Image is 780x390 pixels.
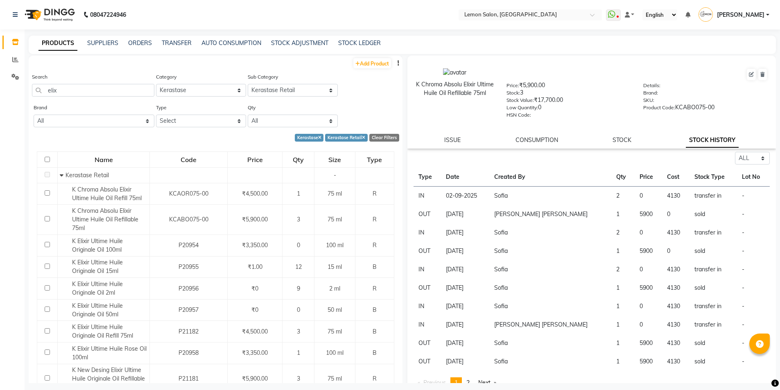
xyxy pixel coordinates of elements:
th: Qty [611,168,635,187]
span: 3 [297,375,300,382]
td: 5900 [635,242,662,260]
td: [DATE] [441,223,489,242]
td: 4130 [662,279,689,297]
span: 0 [297,241,300,249]
span: Collapse Row [60,171,66,179]
td: - [737,187,770,205]
td: transfer in [690,223,737,242]
div: Clear Filters [369,134,399,142]
td: sold [690,334,737,352]
b: 08047224946 [90,3,126,26]
th: Date [441,168,489,187]
span: 1 [454,379,458,386]
td: 0 [635,316,662,334]
label: Qty [248,104,255,111]
label: Low Quantity: [506,104,538,111]
div: Code [150,152,227,167]
a: Add Product [353,58,391,68]
label: Product Code: [643,104,675,111]
td: 1 [611,352,635,371]
span: ₹5,900.00 [242,216,268,223]
img: avatar [443,68,466,77]
th: Lot No [737,168,770,187]
td: Sofia [489,187,611,205]
div: 0 [506,103,631,115]
span: 75 ml [328,375,342,382]
td: transfer in [690,316,737,334]
span: R [373,216,377,223]
td: 4130 [662,187,689,205]
td: Sofia [489,260,611,279]
span: KCAOR075-00 [169,190,208,197]
a: CONSUMPTION [515,136,558,144]
td: 2 [611,260,635,279]
td: - [737,297,770,316]
td: IN [414,316,441,334]
span: 2 ml [329,285,340,292]
img: Mohammed Faisal [699,7,713,22]
td: 5900 [635,279,662,297]
div: Kerastase Retail [325,134,368,142]
td: - [737,334,770,352]
div: Kerastase [295,134,324,142]
td: Sofia [489,297,611,316]
span: ₹4,500.00 [242,190,268,197]
a: STOCK [613,136,631,144]
span: B [373,328,377,335]
td: 1 [611,205,635,223]
td: [DATE] [441,242,489,260]
span: P20957 [179,306,199,313]
td: 5900 [635,205,662,223]
label: HSN Code: [506,111,531,119]
td: [DATE] [441,316,489,334]
td: 1 [611,242,635,260]
span: K Chroma Absolu Elixir Ultime Huile Oil Refillable 75ml [72,207,138,232]
td: 02-09-2025 [441,187,489,205]
td: - [737,205,770,223]
span: 100 ml [326,349,344,356]
span: K Elixir Ultime Huile Originale Oil 50ml [72,302,123,318]
span: P20956 [179,285,199,292]
td: sold [690,205,737,223]
span: Previous [423,379,446,386]
td: IN [414,297,441,316]
span: P20955 [179,263,199,271]
td: - [737,260,770,279]
th: Type [414,168,441,187]
div: Type [356,152,393,167]
td: 0 [635,297,662,316]
img: logo [21,3,77,26]
span: ₹0 [251,306,258,313]
td: 4130 [662,352,689,371]
a: STOCK HISTORY [686,133,739,148]
span: ₹0 [251,285,258,292]
td: OUT [414,279,441,297]
span: 50 ml [328,306,342,313]
div: ₹5,900.00 [506,81,631,92]
span: P21182 [179,328,199,335]
td: OUT [414,205,441,223]
td: [DATE] [441,260,489,279]
td: 4130 [662,260,689,279]
div: Price [228,152,282,167]
td: sold [690,279,737,297]
td: sold [690,352,737,371]
td: Sofia [489,334,611,352]
label: Search [32,73,47,81]
span: K Elixir Ultime Huile Originale Oil 15ml [72,259,123,275]
span: ₹3,350.00 [242,349,268,356]
span: Kerastase Retail [66,171,109,179]
td: [PERSON_NAME] [PERSON_NAME] [489,316,611,334]
span: 75 ml [328,328,342,335]
label: Category [156,73,176,81]
span: ₹4,500.00 [242,328,268,335]
td: IN [414,260,441,279]
td: [DATE] [441,205,489,223]
td: IN [414,223,441,242]
label: Type [156,104,167,111]
td: - [737,279,770,297]
span: 2 [466,379,470,386]
span: 1 [297,349,300,356]
td: transfer in [690,297,737,316]
span: P20954 [179,241,199,249]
